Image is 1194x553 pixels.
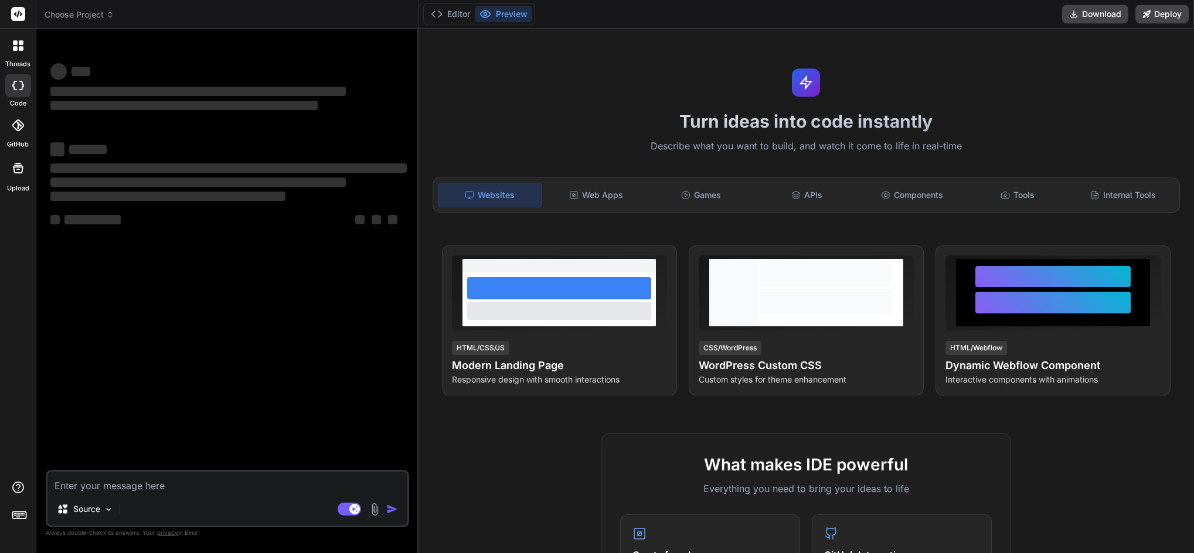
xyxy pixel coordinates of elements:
span: ‌ [69,145,107,154]
span: ‌ [64,215,121,224]
span: Choose Project [45,9,114,21]
span: ‌ [50,163,407,173]
span: ‌ [372,215,381,224]
div: CSS/WordPress [699,341,761,355]
h4: WordPress Custom CSS [699,357,914,374]
h4: Modern Landing Page [452,357,667,374]
div: Web Apps [545,183,648,207]
span: ‌ [355,215,365,224]
span: ‌ [50,142,64,156]
button: Download [1062,5,1128,23]
button: Preview [475,6,532,22]
div: HTML/CSS/JS [452,341,509,355]
div: HTML/Webflow [945,341,1007,355]
label: GitHub [7,139,29,149]
img: icon [386,503,398,515]
span: ‌ [50,101,318,110]
p: Source [73,503,100,515]
label: code [10,98,26,108]
span: ‌ [50,215,60,224]
button: Deploy [1135,5,1189,23]
p: Everything you need to bring your ideas to life [620,482,992,496]
div: Components [860,183,964,207]
p: Custom styles for theme enhancement [699,374,914,385]
p: Describe what you want to build, and watch it come to life in real-time [426,139,1187,154]
span: ‌ [50,87,346,96]
img: Pick Models [104,504,114,514]
span: ‌ [50,192,285,201]
span: privacy [157,529,178,536]
p: Interactive components with animations [945,374,1161,385]
div: Websites [438,183,542,207]
span: ‌ [72,67,90,76]
div: APIs [755,183,858,207]
span: ‌ [50,177,346,187]
span: ‌ [388,215,397,224]
img: attachment [368,503,382,516]
div: Games [650,183,753,207]
h4: Dynamic Webflow Component [945,357,1161,374]
button: Editor [426,6,475,22]
h1: Turn ideas into code instantly [426,111,1187,132]
label: Upload [7,183,29,193]
h2: What makes IDE powerful [620,452,992,477]
div: Tools [966,183,1069,207]
label: threads [5,59,30,69]
p: Always double-check its answers. Your in Bind [46,527,409,538]
span: ‌ [50,63,67,80]
p: Responsive design with smooth interactions [452,374,667,385]
div: Internal Tools [1071,183,1175,207]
